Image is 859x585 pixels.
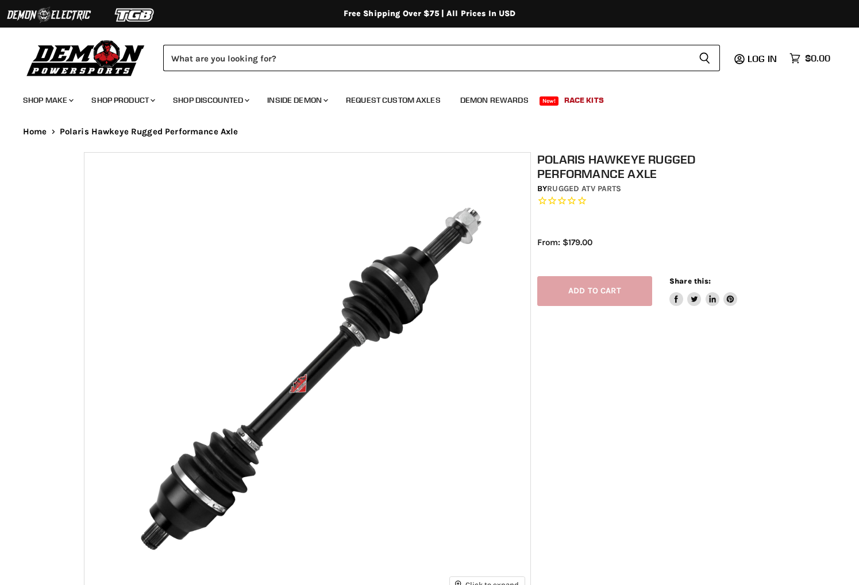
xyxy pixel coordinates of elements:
[540,96,559,106] span: New!
[83,88,162,112] a: Shop Product
[669,277,711,285] span: Share this:
[23,127,47,137] a: Home
[805,53,830,64] span: $0.00
[259,88,335,112] a: Inside Demon
[537,183,781,195] div: by
[669,276,738,307] aside: Share this:
[163,45,689,71] input: Search
[742,53,784,64] a: Log in
[547,184,621,193] a: Rugged ATV Parts
[748,53,777,64] span: Log in
[23,37,149,78] img: Demon Powersports
[14,88,80,112] a: Shop Make
[689,45,720,71] button: Search
[537,195,781,207] span: Rated 0.0 out of 5 stars 0 reviews
[92,4,178,26] img: TGB Logo 2
[784,50,836,67] a: $0.00
[163,45,720,71] form: Product
[452,88,537,112] a: Demon Rewards
[537,237,592,247] span: From: $179.00
[60,127,238,137] span: Polaris Hawkeye Rugged Performance Axle
[537,152,781,181] h1: Polaris Hawkeye Rugged Performance Axle
[14,84,827,112] ul: Main menu
[6,4,92,26] img: Demon Electric Logo 2
[164,88,256,112] a: Shop Discounted
[337,88,449,112] a: Request Custom Axles
[556,88,613,112] a: Race Kits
